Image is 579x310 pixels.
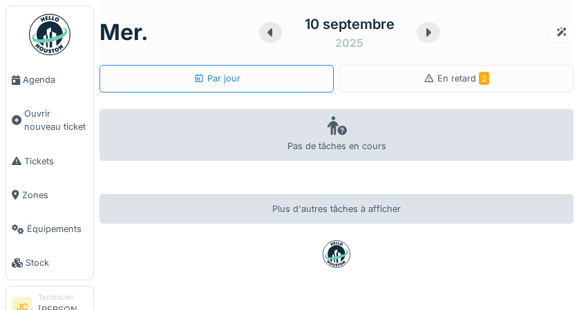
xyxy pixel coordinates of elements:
[99,194,573,224] div: Plus d'autres tâches à afficher
[99,19,149,46] h1: mer.
[6,246,93,280] a: Stock
[437,73,489,84] span: En retard
[6,212,93,246] a: Équipements
[22,188,88,202] span: Zones
[6,144,93,178] a: Tickets
[27,222,88,235] span: Équipements
[323,240,350,268] img: badge-BVDL4wpA.svg
[99,109,573,161] div: Pas de tâches en cours
[26,256,88,269] span: Stock
[29,14,70,55] img: Badge_color-CXgf-gQk.svg
[335,35,363,51] div: 2025
[6,97,93,144] a: Ouvrir nouveau ticket
[38,292,88,302] div: Technicien
[24,107,88,133] span: Ouvrir nouveau ticket
[6,178,93,212] a: Zones
[6,63,93,97] a: Agenda
[23,73,88,86] span: Agenda
[24,155,88,168] span: Tickets
[305,14,395,35] div: 10 septembre
[193,72,240,85] div: Par jour
[479,72,489,85] span: 2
